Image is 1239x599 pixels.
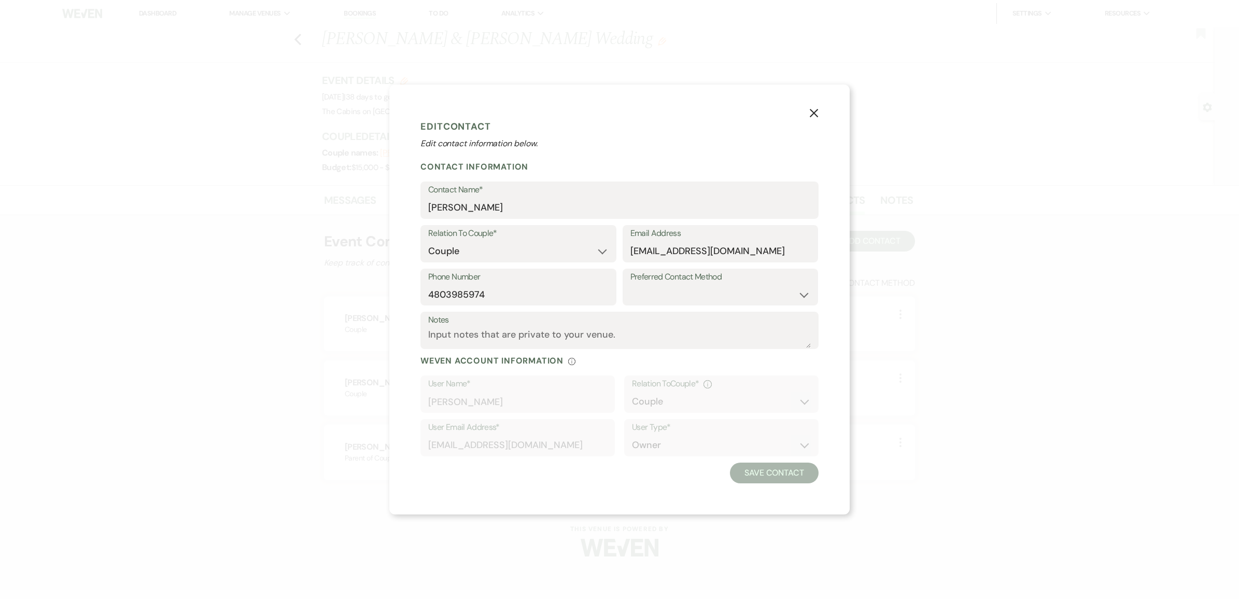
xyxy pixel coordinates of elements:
label: Email Address [630,226,811,241]
label: Preferred Contact Method [630,270,811,285]
h1: Edit Contact [420,119,819,134]
p: Edit contact information below. [420,137,819,150]
label: User Type* [632,420,811,435]
button: Save Contact [730,463,819,483]
div: Weven Account Information [420,355,819,366]
label: User Name* [428,377,607,392]
h2: Contact Information [420,161,819,172]
div: Relation To Couple * [632,377,811,392]
input: First and Last Name [428,198,811,218]
label: Contact Name* [428,183,811,198]
label: Phone Number [428,270,609,285]
label: Notes [428,313,811,328]
label: Relation To Couple* [428,226,609,241]
label: User Email Address* [428,420,607,435]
